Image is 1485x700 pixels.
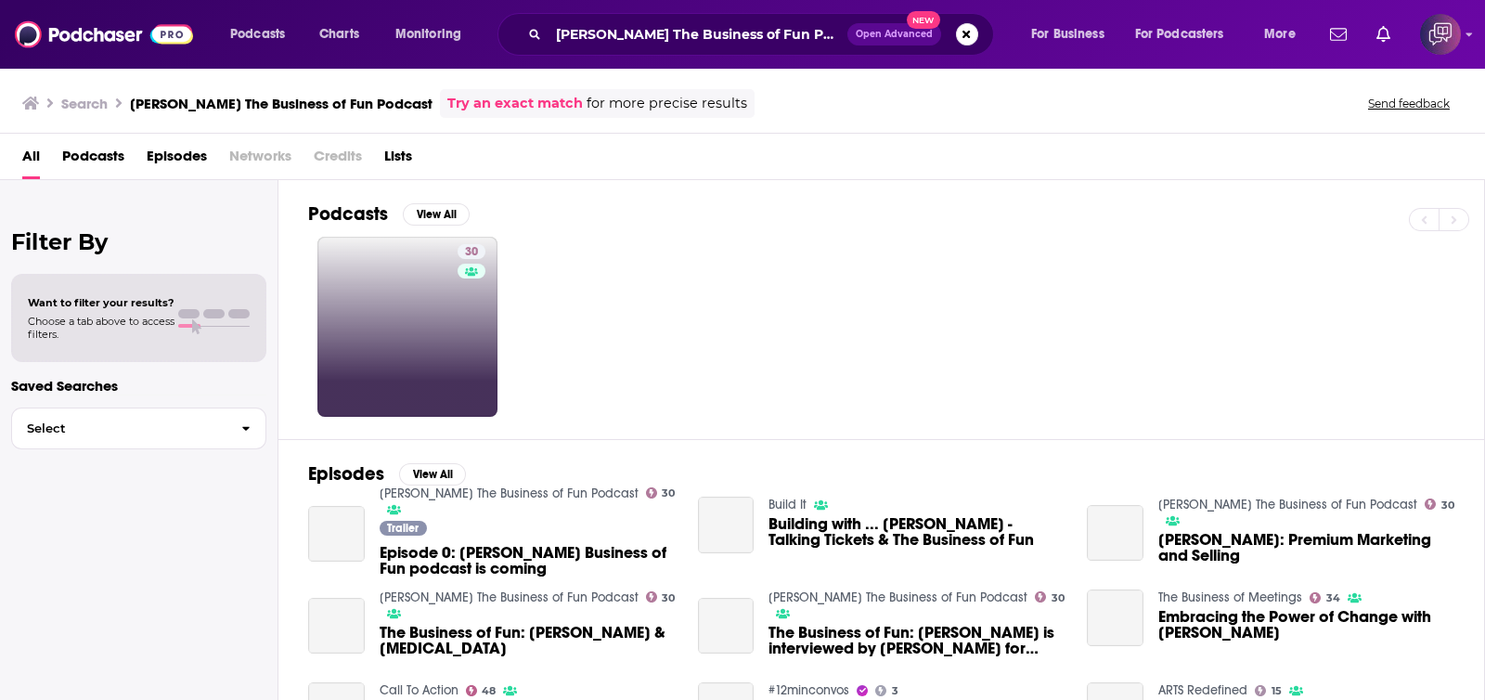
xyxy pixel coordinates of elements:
span: 15 [1272,687,1282,695]
span: Logged in as corioliscompany [1420,14,1461,55]
a: #12minconvos [768,682,849,698]
a: Building with ... Dave Wakeman - Talking Tickets & The Business of Fun [768,516,1065,548]
a: Dave Wakeman: Premium Marketing and Selling [1087,505,1143,562]
a: Build It [768,497,807,512]
span: For Business [1031,21,1104,47]
a: Dave Wakeman's The Business of Fun Podcast [380,486,639,501]
a: Dave Wakeman: Premium Marketing and Selling [1158,532,1454,564]
h2: Podcasts [308,202,388,226]
span: Want to filter your results? [28,296,174,309]
a: Building with ... Dave Wakeman - Talking Tickets & The Business of Fun [698,497,755,553]
a: Lists [384,141,412,179]
span: Trailer [387,523,419,534]
span: More [1264,21,1296,47]
a: Dave Wakeman's The Business of Fun Podcast [380,590,639,605]
button: Send feedback [1362,96,1455,111]
span: Embracing the Power of Change with [PERSON_NAME] [1158,609,1454,641]
a: EpisodesView All [308,462,466,486]
a: Show notifications dropdown [1323,19,1354,50]
span: 3 [892,687,898,695]
button: open menu [217,19,309,49]
a: 48 [466,685,497,696]
a: Dave Wakeman's The Business of Fun Podcast [1158,497,1417,512]
a: 30 [458,244,485,259]
a: Embracing the Power of Change with Dave Wakeman [1158,609,1454,641]
a: 30 [1425,499,1454,510]
button: View All [399,463,466,486]
span: 34 [1326,594,1340,603]
a: 30 [317,237,497,417]
button: Open AdvancedNew [847,23,941,45]
span: 30 [465,243,478,262]
img: Podchaser - Follow, Share and Rate Podcasts [15,17,193,52]
span: 30 [662,594,675,603]
button: open menu [382,19,485,49]
a: 34 [1310,592,1340,603]
span: The Business of Fun: [PERSON_NAME] & [MEDICAL_DATA] [380,625,676,656]
input: Search podcasts, credits, & more... [549,19,847,49]
a: The Business of Fun: Dave is interviewed by Eric Fuller for Rescue Meet [698,598,755,655]
a: 30 [646,487,676,499]
p: Saved Searches [11,377,266,395]
span: Open Advanced [856,30,933,39]
a: 30 [646,591,676,603]
a: Embracing the Power of Change with Dave Wakeman [1087,590,1143,646]
div: Search podcasts, credits, & more... [515,13,1012,56]
h3: [PERSON_NAME] The Business of Fun Podcast [130,95,433,112]
button: View All [403,203,470,226]
a: Podcasts [62,141,124,179]
a: 30 [1035,591,1065,603]
h2: Filter By [11,228,266,255]
span: Charts [319,21,359,47]
a: 3 [875,685,898,696]
span: 30 [1052,594,1065,603]
a: Show notifications dropdown [1369,19,1398,50]
a: Episodes [147,141,207,179]
span: 30 [662,489,675,498]
a: Dave Wakeman's The Business of Fun Podcast [768,590,1027,605]
span: For Podcasters [1135,21,1224,47]
h2: Episodes [308,462,384,486]
a: All [22,141,40,179]
span: Choose a tab above to access filters. [28,315,174,341]
a: Try an exact match [447,93,583,114]
span: for more precise results [587,93,747,114]
span: [PERSON_NAME]: Premium Marketing and Selling [1158,532,1454,564]
button: Select [11,408,266,449]
span: New [907,11,940,29]
span: Podcasts [230,21,285,47]
span: 30 [1441,501,1454,510]
span: Building with ... [PERSON_NAME] - Talking Tickets & The Business of Fun [768,516,1065,548]
span: 48 [482,687,496,695]
button: open menu [1123,19,1251,49]
button: Show profile menu [1420,14,1461,55]
a: Call To Action [380,682,458,698]
a: Episode 0: Dave Wakeman's Business of Fun podcast is coming [380,545,676,577]
a: Episode 0: Dave Wakeman's Business of Fun podcast is coming [308,506,365,563]
span: Networks [229,141,291,179]
span: Episode 0: [PERSON_NAME] Business of Fun podcast is coming [380,545,676,577]
a: Charts [307,19,370,49]
a: The Business of Fun: Dave & Covid-19 [308,598,365,655]
button: open menu [1251,19,1319,49]
h3: Search [61,95,108,112]
a: 15 [1255,685,1282,696]
span: The Business of Fun: [PERSON_NAME] is interviewed by [PERSON_NAME] for Rescue Meet [768,625,1065,656]
a: PodcastsView All [308,202,470,226]
a: The Business of Fun: Dave is interviewed by Eric Fuller for Rescue Meet [768,625,1065,656]
span: Monitoring [395,21,461,47]
a: ARTS Redefined [1158,682,1247,698]
img: User Profile [1420,14,1461,55]
span: Select [12,422,226,434]
a: The Business of Fun: Dave & Covid-19 [380,625,676,656]
a: The Business of Meetings [1158,590,1302,605]
button: open menu [1018,19,1128,49]
span: Credits [314,141,362,179]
